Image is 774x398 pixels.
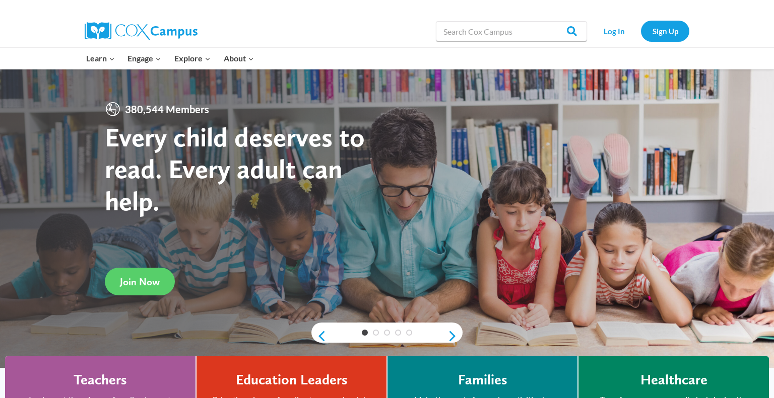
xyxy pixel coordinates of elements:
[120,276,160,288] span: Join Now
[436,21,587,41] input: Search Cox Campus
[74,371,127,388] h4: Teachers
[458,371,507,388] h4: Families
[127,52,161,65] span: Engage
[384,330,390,336] a: 3
[105,121,365,217] strong: Every child deserves to read. Every adult can help.
[395,330,401,336] a: 4
[80,48,260,69] nav: Primary Navigation
[373,330,379,336] a: 2
[174,52,211,65] span: Explore
[311,326,463,346] div: content slider buttons
[311,330,327,342] a: previous
[592,21,636,41] a: Log In
[362,330,368,336] a: 1
[86,52,115,65] span: Learn
[640,371,707,388] h4: Healthcare
[236,371,348,388] h4: Education Leaders
[641,21,689,41] a: Sign Up
[406,330,412,336] a: 5
[105,268,175,295] a: Join Now
[121,101,213,117] span: 380,544 Members
[224,52,254,65] span: About
[447,330,463,342] a: next
[85,22,198,40] img: Cox Campus
[592,21,689,41] nav: Secondary Navigation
